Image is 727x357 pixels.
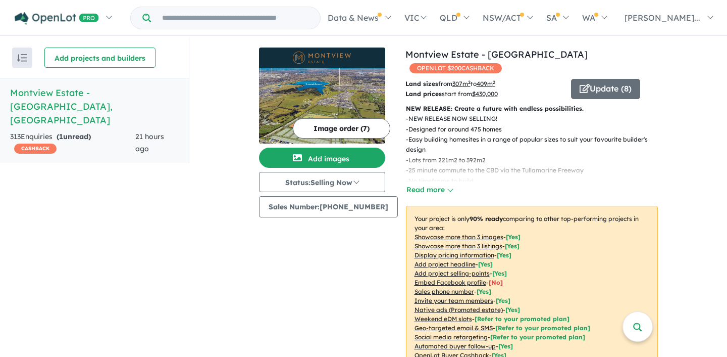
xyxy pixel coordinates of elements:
span: OPENLOT $ 200 CASHBACK [409,63,502,73]
span: 21 hours ago [135,132,164,153]
p: - NEW RELEASE NOW SELLING! [406,114,666,124]
b: Land sizes [405,80,438,87]
button: Read more [406,184,453,196]
span: [Refer to your promoted plan] [495,324,590,332]
strong: ( unread) [57,132,91,141]
b: 90 % ready [470,215,503,222]
p: from [405,79,563,89]
span: [ Yes ] [497,251,511,259]
p: - Designed for around 475 homes [406,124,666,135]
u: Geo-targeted email & SMS [414,324,493,332]
u: Social media retargeting [414,333,488,341]
button: Add images [259,148,385,168]
span: [ Yes ] [492,270,507,277]
u: Add project selling-points [414,270,490,277]
span: 1 [59,132,63,141]
p: start from [405,89,563,99]
span: [ Yes ] [506,233,521,241]
span: to [471,80,495,87]
u: 307 m [452,80,471,87]
sup: 2 [493,79,495,85]
span: [PERSON_NAME]... [625,13,700,23]
input: Try estate name, suburb, builder or developer [153,7,318,29]
img: Montview Estate - Craigieburn [259,68,385,144]
u: Invite your team members [414,297,493,304]
a: Montview Estate - Craigieburn LogoMontview Estate - Craigieburn [259,48,385,144]
p: NEW RELEASE: Create a future with endless possibilities. [406,104,658,114]
p: - Lots from 221m2 to 392m2 [406,155,666,165]
u: Showcase more than 3 listings [414,242,502,250]
sup: 2 [468,79,471,85]
button: Status:Selling Now [259,172,385,192]
u: Sales phone number [414,288,474,295]
b: Land prices [405,90,442,98]
u: Add project headline [414,260,476,268]
u: $ 430,000 [472,90,498,98]
img: sort.svg [17,54,27,62]
span: [ Yes ] [477,288,491,295]
u: Native ads (Promoted estate) [414,306,503,314]
span: [ No ] [489,279,503,286]
span: [ Yes ] [505,242,520,250]
span: CASHBACK [14,144,57,154]
u: Showcase more than 3 images [414,233,503,241]
span: [ Yes ] [478,260,493,268]
u: Weekend eDM slots [414,315,472,323]
div: 313 Enquir ies [10,131,135,155]
button: Image order (7) [293,118,390,139]
h5: Montview Estate - [GEOGRAPHIC_DATA] , [GEOGRAPHIC_DATA] [10,86,179,127]
img: Montview Estate - Craigieburn Logo [263,52,381,64]
img: Openlot PRO Logo White [15,12,99,25]
span: [Yes] [498,342,513,350]
p: - No timeframe to build [406,176,666,186]
span: [Refer to your promoted plan] [475,315,569,323]
button: Sales Number:[PHONE_NUMBER] [259,196,398,217]
span: [ Yes ] [496,297,510,304]
p: - 25 minute commute to the CBD via the Tullamarine Freeway [406,165,666,175]
span: [Refer to your promoted plan] [490,333,585,341]
u: Embed Facebook profile [414,279,486,286]
u: 409 m [477,80,495,87]
u: Automated buyer follow-up [414,342,496,350]
u: Display pricing information [414,251,494,259]
p: - Easy building homesites in a range of popular sizes to suit your favourite builder's design [406,135,666,155]
a: Montview Estate - [GEOGRAPHIC_DATA] [405,49,588,60]
button: Update (8) [571,79,640,99]
button: Add projects and builders [44,48,155,68]
span: [Yes] [505,306,520,314]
